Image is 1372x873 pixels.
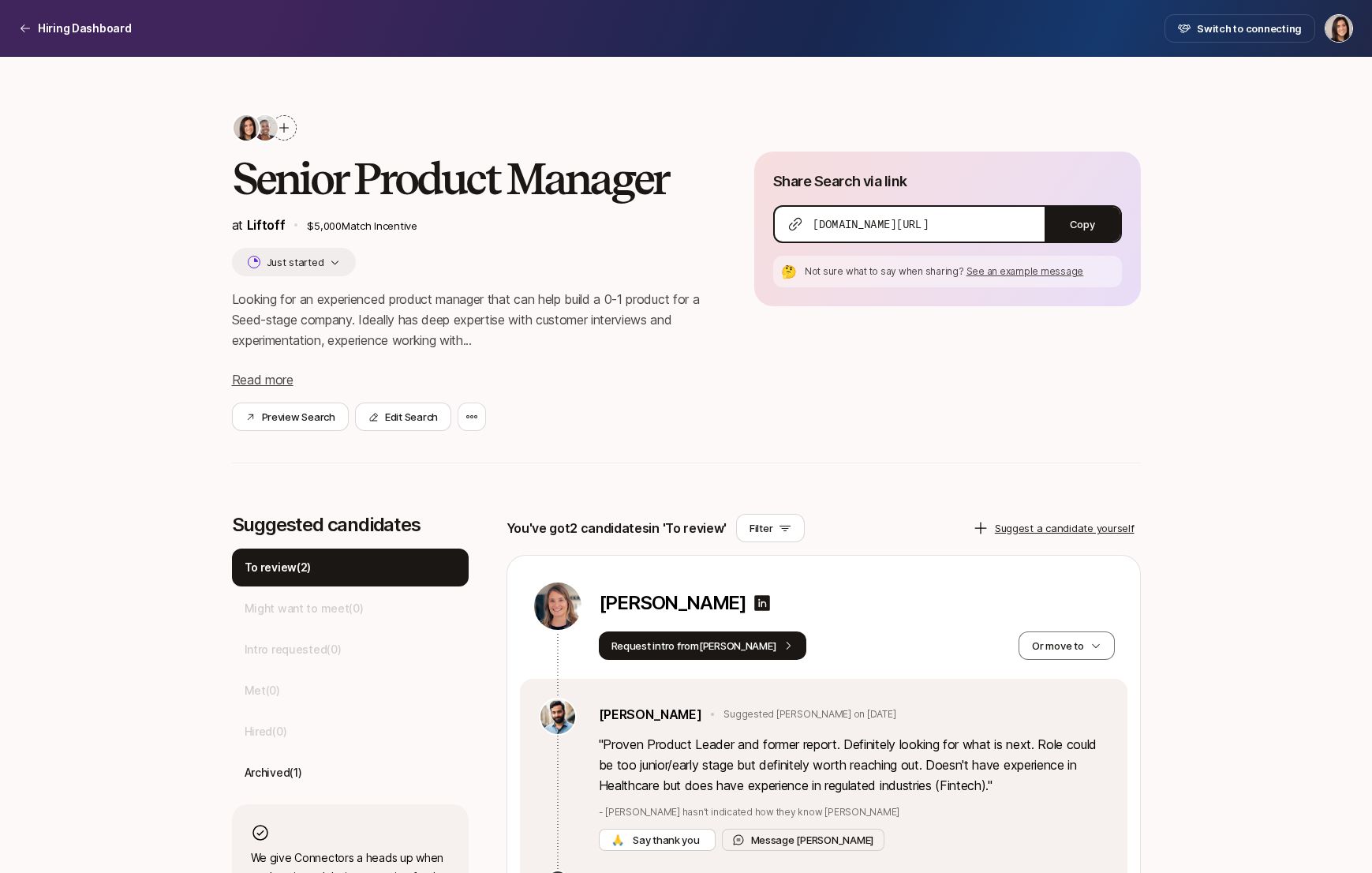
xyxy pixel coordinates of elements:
[1325,14,1353,43] button: Eleanor Morgan
[773,170,907,193] p: Share Search via link
[232,215,286,235] p: at
[813,216,929,232] span: [DOMAIN_NAME][URL]
[234,115,259,141] img: 71d7b91d_d7cb_43b4_a7ea_a9b2f2cc6e03.jpg
[355,403,451,431] button: Edit Search
[232,289,704,350] p: Looking for an experienced product manager that can help build a 0-1 product for a Seed-stage com...
[245,558,312,577] p: To review ( 2 )
[1045,207,1120,242] button: Copy
[507,518,727,538] p: You've got 2 candidates in 'To review'
[599,631,807,660] button: Request intro from[PERSON_NAME]
[540,699,575,734] img: 407de850_77b5_4b3d_9afd_7bcde05681ca.jpg
[1197,21,1302,36] span: Switch to connecting
[245,640,342,659] p: Intro requested ( 0 )
[38,19,132,38] p: Hiring Dashboard
[599,829,716,851] button: 🙏 Say thank you
[247,217,286,233] span: Liftoff
[630,832,702,848] span: Say thank you
[245,722,287,741] p: Hired ( 0 )
[1019,631,1114,660] button: Or move to
[1325,15,1352,42] img: Eleanor Morgan
[232,514,469,536] p: Suggested candidates
[779,262,798,281] div: 🤔
[599,704,702,725] a: [PERSON_NAME]
[245,681,280,700] p: Met ( 0 )
[599,805,1108,819] p: - [PERSON_NAME] hasn't indicated how they know [PERSON_NAME]
[232,372,293,388] span: Read more
[534,583,581,630] img: 9c0179f1_9733_4808_aec3_bba3e53e0273.jpg
[232,403,349,431] button: Preview Search
[611,832,624,848] span: 🙏
[995,520,1135,536] p: Suggest a candidate yourself
[232,155,704,202] h2: Senior Product Manager
[232,248,357,276] button: Just started
[966,265,1084,277] span: See an example message
[245,763,302,782] p: Archived ( 1 )
[252,115,278,141] img: dbb69939_042d_44fe_bb10_75f74df84f7f.jpg
[245,599,364,618] p: Might want to meet ( 0 )
[307,218,704,234] p: $5,000 Match Incentive
[722,829,885,851] button: Message [PERSON_NAME]
[736,514,805,542] button: Filter
[1165,14,1315,43] button: Switch to connecting
[805,264,1116,279] p: Not sure what to say when sharing?
[599,592,746,614] p: [PERSON_NAME]
[723,707,895,721] p: Suggested [PERSON_NAME] on [DATE]
[599,734,1108,796] p: " Proven Product Leader and former report. Definitely looking for what is next. Role could be too...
